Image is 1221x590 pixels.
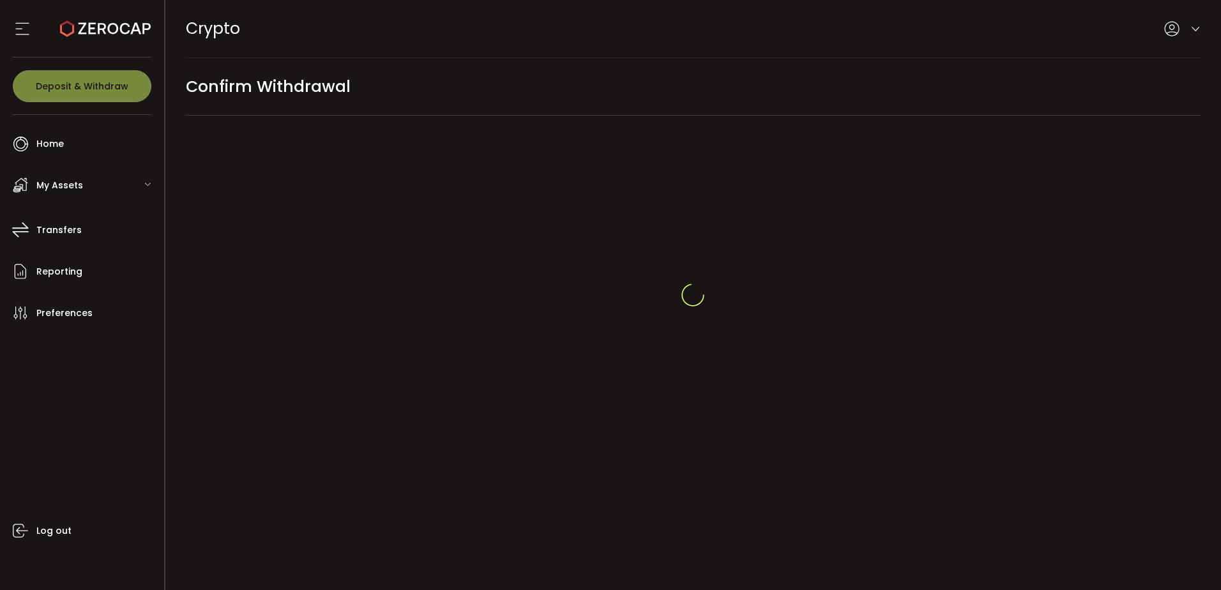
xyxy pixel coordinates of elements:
[36,135,64,153] span: Home
[13,70,151,102] button: Deposit & Withdraw
[36,82,128,91] span: Deposit & Withdraw
[36,221,82,239] span: Transfers
[36,262,82,281] span: Reporting
[36,304,93,322] span: Preferences
[36,522,72,540] span: Log out
[36,176,83,195] span: My Assets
